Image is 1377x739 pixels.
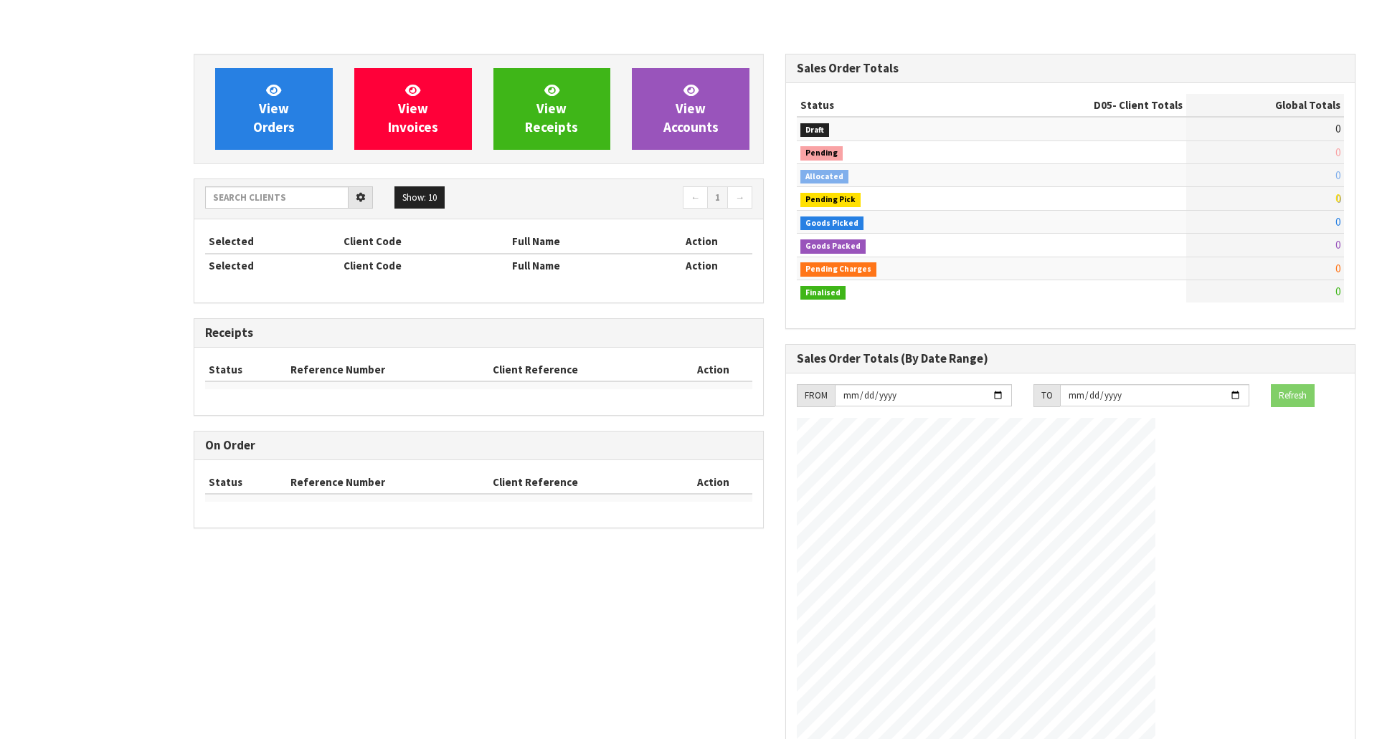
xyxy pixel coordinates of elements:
a: ViewAccounts [632,68,749,150]
span: Pending [800,146,843,161]
span: 0 [1335,262,1340,275]
span: Allocated [800,170,848,184]
span: View Receipts [525,82,578,135]
th: Status [205,471,287,494]
span: D05 [1094,98,1112,112]
span: 0 [1335,122,1340,135]
th: Full Name [508,230,650,253]
th: Reference Number [287,471,490,494]
span: 0 [1335,285,1340,298]
th: Client Code [340,230,508,253]
th: Reference Number [287,358,490,381]
h3: Receipts [205,326,752,340]
span: 0 [1335,191,1340,205]
span: Finalised [800,286,846,300]
span: View Invoices [388,82,438,135]
div: FROM [797,384,835,407]
span: Pending Pick [800,193,861,207]
span: 0 [1335,168,1340,182]
span: 0 [1335,146,1340,159]
span: 0 [1335,238,1340,252]
th: Status [797,94,977,117]
a: 1 [707,186,728,209]
div: TO [1033,384,1060,407]
a: ViewOrders [215,68,333,150]
input: Search clients [205,186,349,209]
th: Full Name [508,254,650,277]
h3: On Order [205,439,752,452]
th: Action [673,471,752,494]
h3: Sales Order Totals (By Date Range) [797,352,1344,366]
a: ← [683,186,708,209]
th: Action [650,254,752,277]
th: - Client Totals [977,94,1186,117]
a: ViewReceipts [493,68,611,150]
span: 0 [1335,215,1340,229]
th: Action [650,230,752,253]
th: Action [673,358,752,381]
th: Global Totals [1186,94,1344,117]
th: Client Code [340,254,508,277]
a: ViewInvoices [354,68,472,150]
th: Client Reference [489,358,673,381]
button: Show: 10 [394,186,445,209]
nav: Page navigation [489,186,752,211]
th: Client Reference [489,471,673,494]
th: Status [205,358,287,381]
th: Selected [205,230,340,253]
h3: Sales Order Totals [797,62,1344,75]
span: View Accounts [663,82,719,135]
span: Goods Picked [800,216,863,231]
span: Pending Charges [800,262,876,277]
span: View Orders [253,82,295,135]
a: → [727,186,752,209]
button: Refresh [1271,384,1315,407]
span: Goods Packed [800,239,866,254]
span: Draft [800,123,829,138]
th: Selected [205,254,340,277]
